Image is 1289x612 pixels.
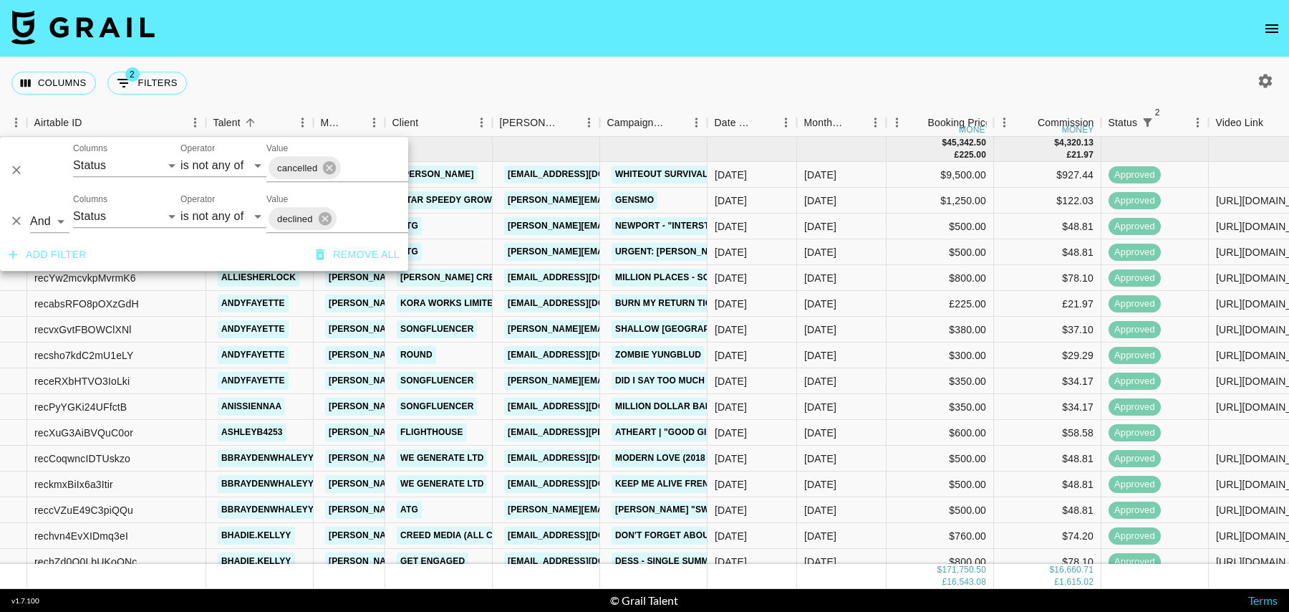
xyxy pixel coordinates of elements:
[947,576,986,588] div: 16,543.08
[804,297,836,311] div: Jun '25
[325,527,559,545] a: [PERSON_NAME][EMAIL_ADDRESS][DOMAIN_NAME]
[1109,272,1161,285] span: approved
[804,555,836,569] div: Jun '25
[1109,555,1161,569] span: approved
[612,372,773,390] a: Did I Say Too Much The Beaches
[612,295,733,312] a: Burn My Return Ticket
[887,188,994,214] div: $1,250.00
[504,475,665,493] a: [EMAIL_ADDRESS][DOMAIN_NAME]
[218,320,289,338] a: andyfayette
[804,245,836,259] div: Jun '25
[34,555,137,569] div: rechZd0Q0LbUKoONc
[715,555,747,569] div: 27/06/2025
[994,394,1101,420] div: $34.17
[715,477,747,492] div: 16/06/2025
[1109,323,1161,337] span: approved
[887,343,994,368] div: $300.00
[887,214,994,239] div: $500.00
[804,219,836,234] div: Jun '25
[942,564,986,576] div: 171,750.50
[715,322,747,337] div: 19/06/2025
[6,211,27,232] button: Delete
[1054,137,1059,149] div: $
[218,475,317,493] a: bbraydenwhaleyy
[928,109,991,137] div: Booking Price
[887,394,994,420] div: $350.00
[715,168,747,182] div: 05/06/2025
[715,219,747,234] div: 17/06/2025
[686,112,708,133] button: Menu
[1038,109,1094,137] div: Commission
[1109,530,1161,543] span: approved
[325,398,559,416] a: [PERSON_NAME][EMAIL_ADDRESS][DOMAIN_NAME]
[1109,297,1161,311] span: approved
[1109,246,1161,259] span: approved
[612,346,705,364] a: Zombie yungblud
[504,398,665,416] a: [EMAIL_ADDRESS][DOMAIN_NAME]
[218,346,289,364] a: andyfayette
[1216,109,1264,137] div: Video Link
[804,271,836,285] div: Jun '25
[994,368,1101,394] div: $34.17
[180,142,215,154] label: Operator
[344,113,364,133] button: Sort
[887,368,994,394] div: $350.00
[82,113,102,133] button: Sort
[715,451,747,466] div: 16/06/2025
[715,400,747,414] div: 10/05/2025
[1066,149,1071,161] div: £
[325,295,559,312] a: [PERSON_NAME][EMAIL_ADDRESS][DOMAIN_NAME]
[364,112,385,133] button: Menu
[3,242,92,268] button: Add filter
[30,210,69,233] select: Logic operator
[218,372,289,390] a: andyfayette
[325,449,559,467] a: [PERSON_NAME][EMAIL_ADDRESS][DOMAIN_NAME]
[11,10,155,44] img: Grail Talent
[1018,113,1038,133] button: Sort
[500,109,559,137] div: [PERSON_NAME]
[11,596,39,606] div: v 1.7.100
[715,193,747,208] div: 05/06/2025
[218,424,286,441] a: ashleyb4253
[887,472,994,497] div: $500.00
[715,271,747,285] div: 20/06/2025
[504,320,738,338] a: [PERSON_NAME][EMAIL_ADDRESS][DOMAIN_NAME]
[269,156,341,179] div: cancelled
[397,501,422,519] a: ATG
[612,501,755,519] a: [PERSON_NAME] "Sweet Boy"
[27,109,206,137] div: Airtable ID
[314,109,385,137] div: Manager
[994,549,1101,575] div: $78.10
[397,372,477,390] a: Songfluencer
[1054,576,1059,588] div: £
[504,449,665,467] a: [EMAIL_ADDRESS][DOMAIN_NAME]
[887,446,994,472] div: $500.00
[959,149,986,161] div: 225.00
[804,168,836,182] div: Jun '25
[994,446,1101,472] div: $48.81
[845,113,865,133] button: Sort
[325,320,559,338] a: [PERSON_NAME][EMAIL_ADDRESS][DOMAIN_NAME]
[34,109,82,137] div: Airtable ID
[612,269,810,287] a: MILLION PLACES - Song Cover Campaign
[579,112,600,133] button: Menu
[612,424,726,441] a: AtHeart | "Good Girl"
[213,109,241,137] div: Talent
[887,112,908,133] button: Menu
[397,449,487,467] a: We Generate Ltd
[994,317,1101,343] div: $37.10
[1109,478,1161,492] span: approved
[206,109,314,137] div: Talent
[559,113,579,133] button: Sort
[776,112,797,133] button: Menu
[73,193,107,205] label: Columns
[397,243,422,261] a: ATG
[269,207,337,230] div: declined
[804,193,836,208] div: Jun '25
[1109,349,1161,363] span: approved
[994,343,1101,368] div: $29.29
[666,113,686,133] button: Sort
[34,426,133,440] div: recXuG3AiBVQuC0or
[715,245,747,259] div: 13/06/2025
[612,320,759,338] a: SHALLOW [GEOGRAPHIC_DATA]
